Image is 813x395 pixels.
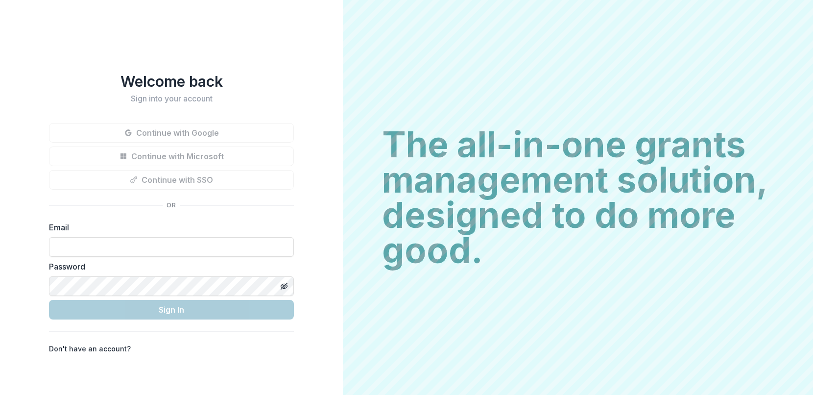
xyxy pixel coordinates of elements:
[49,94,294,103] h2: Sign into your account
[276,278,292,294] button: Toggle password visibility
[49,222,288,233] label: Email
[49,300,294,320] button: Sign In
[49,73,294,90] h1: Welcome back
[49,147,294,166] button: Continue with Microsoft
[49,261,288,272] label: Password
[49,344,131,354] p: Don't have an account?
[49,123,294,143] button: Continue with Google
[49,170,294,190] button: Continue with SSO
